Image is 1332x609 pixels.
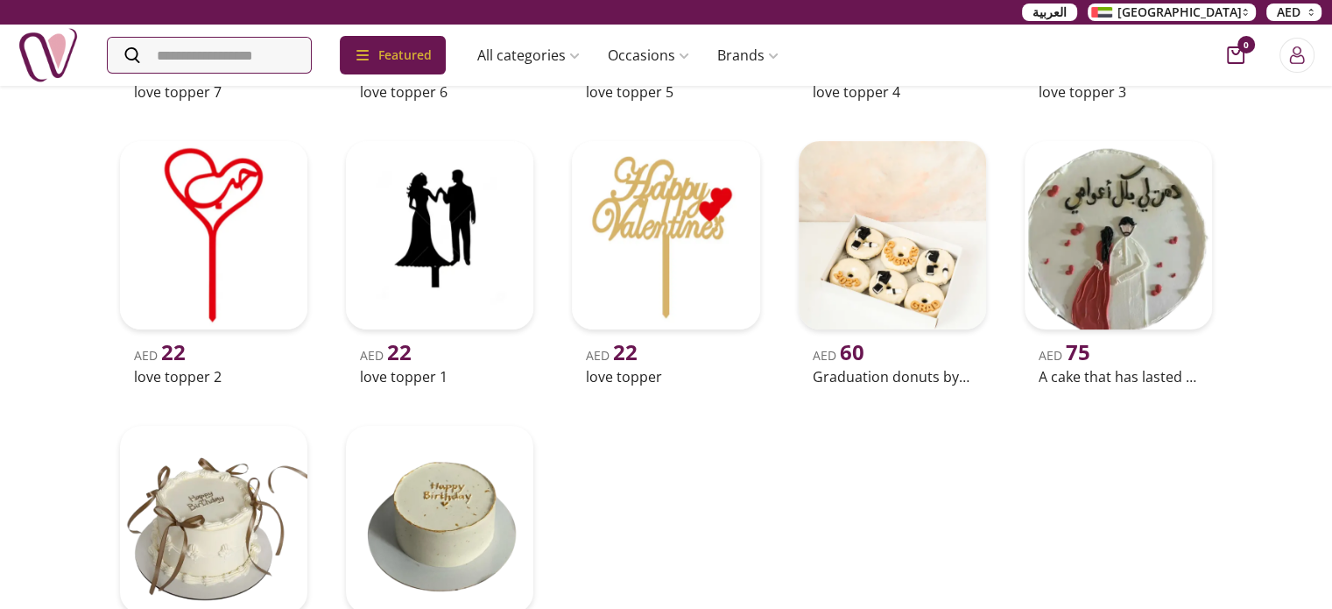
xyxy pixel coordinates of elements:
h2: love topper 3 [1039,81,1198,103]
span: AED [1039,347,1090,364]
a: uae-gifts-love topper 1AED 22love topper 1 [339,134,540,390]
span: AED [1277,4,1300,21]
span: AED [134,347,186,364]
span: AED [813,347,864,364]
h2: love topper 7 [134,81,293,103]
h2: love topper 6 [360,81,519,103]
input: Search [108,38,311,73]
h2: love topper 2 [134,366,293,387]
span: 0 [1237,36,1255,53]
a: All categories [463,38,594,73]
button: [GEOGRAPHIC_DATA] [1088,4,1256,21]
h2: love topper [586,366,745,387]
img: Arabic_dztd3n.png [1091,7,1112,18]
a: uae-gifts-Graduation Donuts by NJDAED 60Graduation donuts by njd [792,134,993,390]
a: uae-gifts-A cake that has lasted for me all the yearsAED 75A cake that has lasted for me all the ... [1018,134,1219,390]
div: Featured [340,36,446,74]
button: Login [1279,38,1314,73]
button: AED [1266,4,1321,21]
span: AED [586,347,638,364]
a: Brands [703,38,793,73]
h2: love topper 5 [586,81,745,103]
button: cart-button [1227,46,1244,64]
a: uae-gifts-love topper 2AED 22love topper 2 [113,134,314,390]
h2: A cake that has lasted for me all the years [1039,366,1198,387]
h2: love topper 1 [360,366,519,387]
span: 75 [1066,337,1090,366]
h2: love topper 4 [813,81,972,103]
span: [GEOGRAPHIC_DATA] [1117,4,1242,21]
span: 22 [387,337,412,366]
span: 60 [840,337,864,366]
span: AED [360,347,412,364]
img: uae-gifts-love topper 2 [120,141,307,329]
img: uae-gifts-A cake that has lasted for me all the years [1025,141,1212,329]
a: Occasions [594,38,703,73]
img: uae-gifts-love topper [572,141,759,329]
img: uae-gifts-Graduation Donuts by NJD [799,141,986,329]
span: 22 [613,337,638,366]
span: العربية [1032,4,1067,21]
h2: Graduation donuts by njd [813,366,972,387]
img: Nigwa-uae-gifts [18,25,79,86]
img: uae-gifts-love topper 1 [346,141,533,329]
span: 22 [161,337,186,366]
a: uae-gifts-love topperAED 22love topper [565,134,766,390]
